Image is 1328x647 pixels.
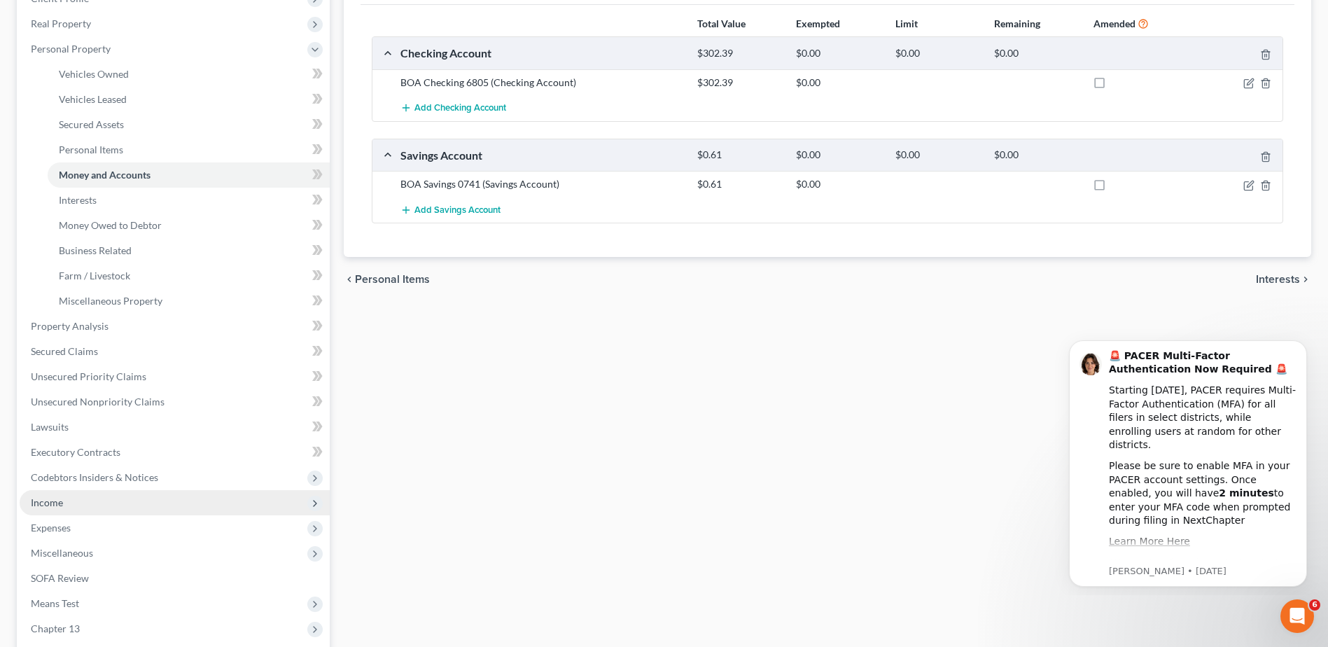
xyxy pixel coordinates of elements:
span: Miscellaneous [31,547,93,559]
span: Add Savings Account [414,204,501,216]
strong: Limit [895,18,918,29]
span: Personal Items [59,144,123,155]
a: Secured Assets [48,112,330,137]
div: $0.00 [987,47,1086,60]
div: Savings Account [393,148,690,162]
span: Business Related [59,244,132,256]
button: Interests chevron_right [1256,274,1311,285]
span: Secured Assets [59,118,124,130]
a: Money and Accounts [48,162,330,188]
a: SOFA Review [20,566,330,591]
span: Add Checking Account [414,103,506,114]
i: chevron_left [344,274,355,285]
span: Codebtors Insiders & Notices [31,471,158,483]
strong: Total Value [697,18,746,29]
iframe: Intercom live chat [1280,599,1314,633]
div: $0.00 [987,148,1086,162]
a: Personal Items [48,137,330,162]
span: SOFA Review [31,572,89,584]
span: Money and Accounts [59,169,151,181]
div: $0.00 [888,148,987,162]
span: Farm / Livestock [59,270,130,281]
span: Expenses [31,522,71,534]
a: Vehicles Leased [48,87,330,112]
a: Vehicles Owned [48,62,330,87]
a: Business Related [48,238,330,263]
span: Personal Items [355,274,430,285]
a: Unsecured Nonpriority Claims [20,389,330,415]
a: Secured Claims [20,339,330,364]
span: Property Analysis [31,320,109,332]
span: Lawsuits [31,421,69,433]
p: Message from Emma, sent 5w ago [61,237,249,250]
iframe: Intercom notifications message [1048,328,1328,595]
span: Real Property [31,18,91,29]
span: Executory Contracts [31,446,120,458]
span: Chapter 13 [31,622,80,634]
span: Secured Claims [31,345,98,357]
i: chevron_right [1300,274,1311,285]
a: Unsecured Priority Claims [20,364,330,389]
span: 6 [1309,599,1320,611]
div: $0.00 [888,47,987,60]
div: $0.00 [789,47,888,60]
div: $302.39 [690,76,789,90]
div: BOA Checking 6805 (Checking Account) [393,76,690,90]
span: Personal Property [31,43,111,55]
span: Money Owed to Debtor [59,219,162,231]
span: Interests [1256,274,1300,285]
a: Money Owed to Debtor [48,213,330,238]
span: Means Test [31,597,79,609]
div: $302.39 [690,47,789,60]
div: Checking Account [393,46,690,60]
button: chevron_left Personal Items [344,274,430,285]
div: $0.00 [789,177,888,191]
span: Miscellaneous Property [59,295,162,307]
a: Lawsuits [20,415,330,440]
span: Interests [59,194,97,206]
span: Unsecured Priority Claims [31,370,146,382]
a: Property Analysis [20,314,330,339]
strong: Amended [1093,18,1135,29]
div: BOA Savings 0741 (Savings Account) [393,177,690,191]
button: Add Checking Account [400,95,506,121]
a: Miscellaneous Property [48,288,330,314]
span: Income [31,496,63,508]
a: Farm / Livestock [48,263,330,288]
span: Vehicles Owned [59,68,129,80]
div: $0.00 [789,76,888,90]
div: $0.00 [789,148,888,162]
a: Interests [48,188,330,213]
strong: Remaining [994,18,1040,29]
span: Vehicles Leased [59,93,127,105]
span: Unsecured Nonpriority Claims [31,396,165,408]
i: We use the Salesforce Authenticator app for MFA at NextChapter and other users are reporting the ... [61,229,248,281]
button: Add Savings Account [400,197,501,223]
div: $0.61 [690,148,789,162]
a: Executory Contracts [20,440,330,465]
div: $0.61 [690,177,789,191]
strong: Exempted [796,18,840,29]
